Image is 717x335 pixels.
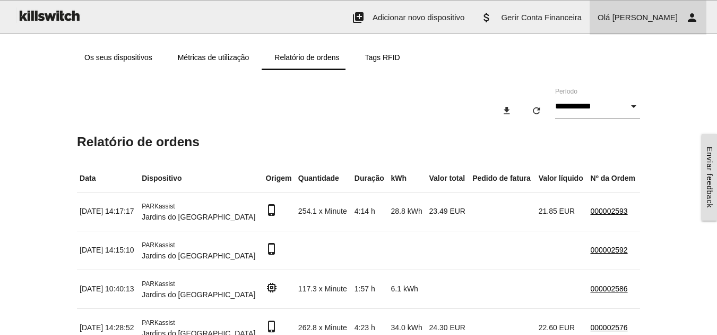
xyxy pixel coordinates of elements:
span: Adicionar novo dispositivo [373,13,464,22]
td: [DATE] 14:15:10 [77,231,139,270]
td: 1:57 h [352,270,388,308]
span: [PERSON_NAME] [612,13,678,22]
th: kWh [388,165,427,192]
th: Quantidade [296,165,352,192]
span: PARKassist [142,319,175,326]
th: Valor total [426,165,470,192]
td: [DATE] 14:17:17 [77,192,139,231]
a: 000002586 [591,284,628,293]
td: 21.85 EUR [536,192,588,231]
td: 6.1 kWh [388,270,427,308]
i: phone_iphone [265,320,278,333]
th: Nº da Ordem [588,165,640,192]
td: 117.3 x Minute [296,270,352,308]
i: download [502,101,512,120]
a: Enviar feedback [702,134,717,221]
a: 000002593 [591,207,628,215]
a: 000002592 [591,246,628,254]
i: phone_iphone [265,242,278,255]
td: 23.49 EUR [426,192,470,231]
button: refresh [523,101,550,120]
span: Jardins do [GEOGRAPHIC_DATA] [142,290,255,299]
a: Tags RFID [352,45,413,70]
span: Jardins do [GEOGRAPHIC_DATA] [142,252,255,260]
td: 254.1 x Minute [296,192,352,231]
button: download [493,101,521,120]
th: Valor líquido [536,165,588,192]
th: Data [77,165,139,192]
td: [DATE] 10:40:13 [77,270,139,308]
i: person [686,1,698,35]
th: Dispositivo [139,165,263,192]
td: 28.8 kWh [388,192,427,231]
a: 000002576 [591,323,628,332]
span: Jardins do [GEOGRAPHIC_DATA] [142,213,255,221]
h5: Relatório de ordens [77,135,640,149]
td: 4:14 h [352,192,388,231]
a: Os seus dispositivos [72,45,165,70]
a: Métricas de utilização [165,45,262,70]
img: ks-logo-black-160-b.png [16,1,82,30]
th: Duração [352,165,388,192]
th: Pedido de fatura [470,165,536,192]
span: Gerir Conta Financeira [501,13,582,22]
label: Período [555,87,577,96]
th: Origem [263,165,295,192]
i: attach_money [480,1,493,35]
a: Relatório de ordens [262,45,352,70]
i: phone_iphone [265,204,278,216]
span: PARKassist [142,280,175,288]
i: memory [265,281,278,294]
i: add_to_photos [352,1,365,35]
i: refresh [531,101,542,120]
span: PARKassist [142,203,175,210]
span: PARKassist [142,241,175,249]
span: Olá [598,13,610,22]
